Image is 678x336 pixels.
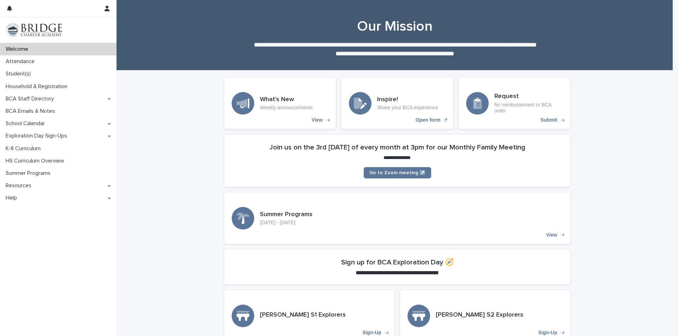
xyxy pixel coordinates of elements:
h3: [PERSON_NAME] S1 Explorers [260,311,346,319]
p: School Calendar [3,120,50,127]
p: Household & Registration [3,83,73,90]
p: Sign-Up [538,330,557,336]
p: Share your BCA experience [377,105,438,111]
p: Resources [3,182,37,189]
p: View [311,117,323,123]
h3: Request [494,93,563,100]
p: for reimbursement or BCA order [494,102,563,114]
p: [DATE] - [DATE] [260,220,313,226]
p: Help [3,195,23,201]
p: Summer Programs [3,170,56,177]
img: V1C1m3IdTEidaUdm9Hs0 [6,23,62,37]
p: Welcome [3,46,34,53]
p: Weekly announcements [260,105,313,111]
a: Open form [341,78,453,129]
p: Student(s) [3,71,36,77]
h3: [PERSON_NAME] S2 Explorers [436,311,523,319]
p: Sign-Up [362,330,381,336]
h3: Inspire! [377,96,438,104]
a: Submit [459,78,570,129]
h3: What's New [260,96,313,104]
h1: Our Mission [222,18,568,35]
a: Go to Zoom meeting ↗️ [364,167,431,178]
p: BCA Emails & Notes [3,108,61,115]
p: HS Curriculum Overview [3,158,70,164]
p: Submit [541,117,557,123]
p: Exploration Day Sign-Ups [3,133,73,139]
h2: Sign up for BCA Exploration Day 🧭 [341,258,454,267]
span: Go to Zoom meeting ↗️ [369,170,426,175]
p: BCA Staff Directory [3,96,60,102]
p: Attendance [3,58,40,65]
h2: Join us on the 3rd [DATE] of every month at 3pm for our Monthly Family Meeting [269,143,525,152]
h3: Summer Programs [260,211,313,219]
p: View [546,232,557,238]
p: K-8 Curriculum [3,145,46,152]
p: Open form [416,117,441,123]
a: View [224,193,570,244]
a: View [224,78,336,129]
